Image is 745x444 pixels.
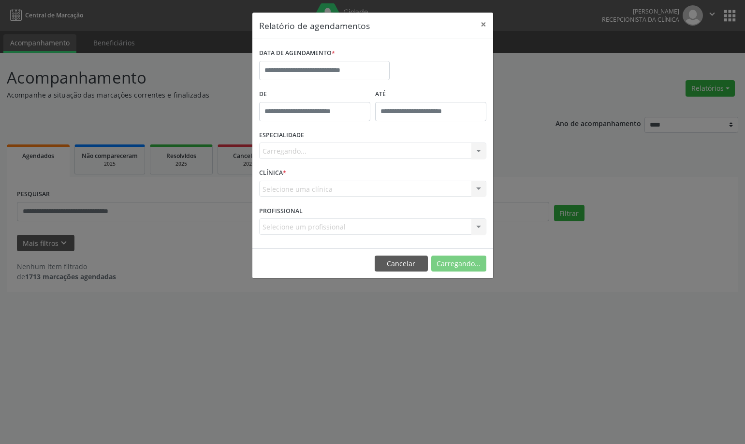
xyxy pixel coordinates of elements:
button: Carregando... [431,256,486,272]
label: DATA DE AGENDAMENTO [259,46,335,61]
label: ATÉ [375,87,486,102]
label: ESPECIALIDADE [259,128,304,143]
button: Cancelar [375,256,428,272]
label: PROFISSIONAL [259,203,303,218]
button: Close [474,13,493,36]
h5: Relatório de agendamentos [259,19,370,32]
label: CLÍNICA [259,166,286,181]
label: De [259,87,370,102]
